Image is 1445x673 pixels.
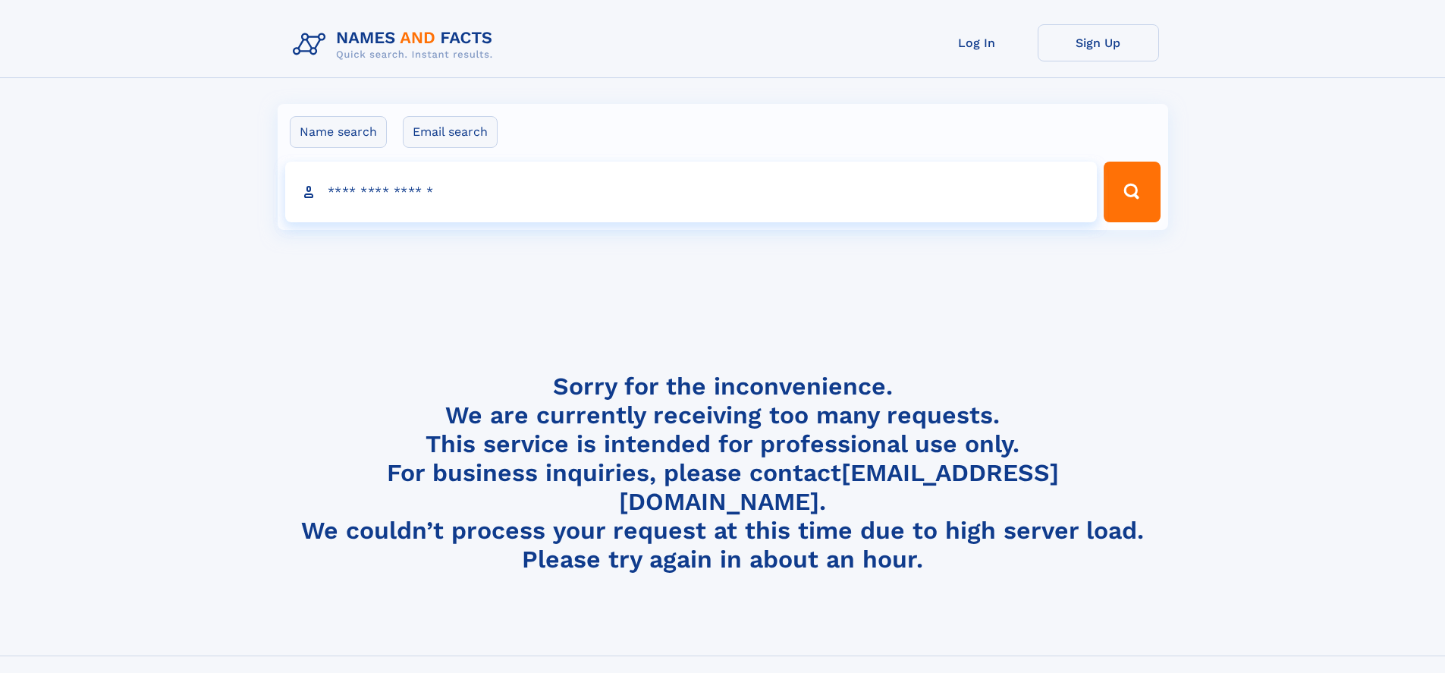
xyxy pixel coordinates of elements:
[1104,162,1160,222] button: Search Button
[287,24,505,65] img: Logo Names and Facts
[619,458,1059,516] a: [EMAIL_ADDRESS][DOMAIN_NAME]
[1038,24,1159,61] a: Sign Up
[916,24,1038,61] a: Log In
[403,116,498,148] label: Email search
[290,116,387,148] label: Name search
[287,372,1159,574] h4: Sorry for the inconvenience. We are currently receiving too many requests. This service is intend...
[285,162,1098,222] input: search input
